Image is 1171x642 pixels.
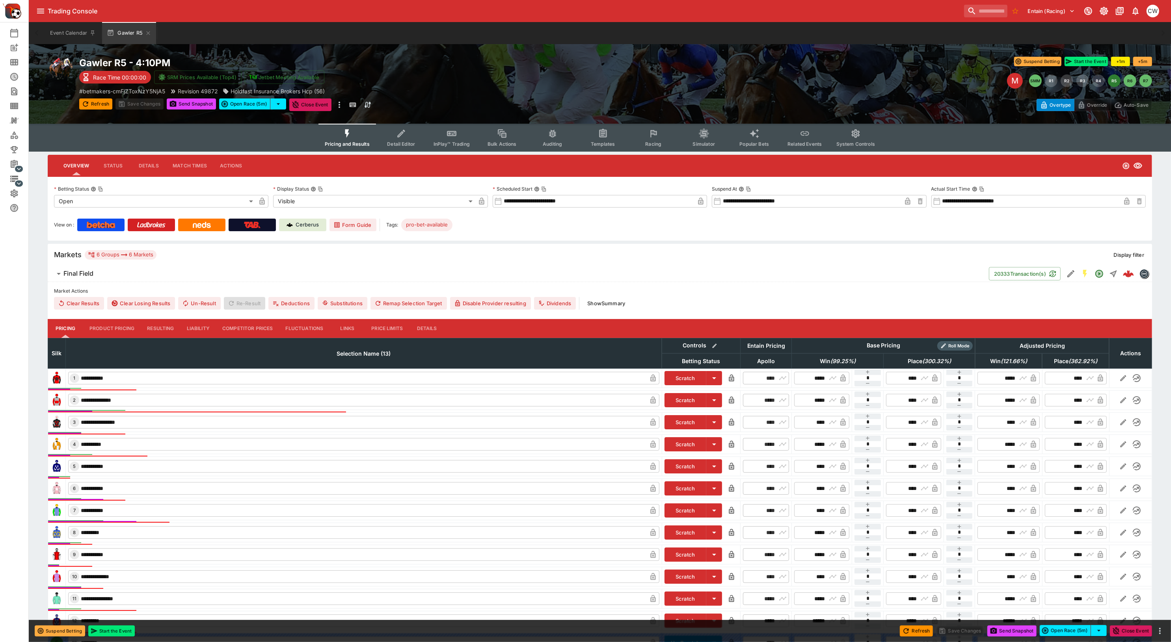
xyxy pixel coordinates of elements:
a: Form Guide [330,219,376,231]
span: excl. Emergencies (300.32%) [899,356,960,366]
span: Un-Result [178,297,220,310]
div: Christopher Winter [1147,5,1159,17]
button: Remap Selection Target [370,297,447,310]
span: Pricing and Results [325,141,370,147]
button: open drawer [34,4,48,18]
em: ( 300.32 %) [922,356,951,366]
img: runner 12 [50,614,63,627]
button: Overtype [1037,99,1074,111]
button: Pricing [48,319,83,338]
img: logo-cerberus--red.svg [1123,268,1134,279]
button: Resulting [141,319,180,338]
button: Details [131,156,166,175]
span: Roll Mode [945,343,973,349]
th: Adjusted Pricing [975,338,1109,353]
div: Visible [273,195,475,208]
button: Christopher Winter [1144,2,1162,20]
img: runner 5 [50,460,63,473]
p: Scheduled Start [493,186,532,192]
button: Suspend Betting [1014,57,1061,66]
button: Open Race (5m) [219,98,270,109]
span: Related Events [787,141,822,147]
span: InPlay™ Trading [434,141,470,147]
p: Race Time 00:00:00 [93,73,146,82]
div: split button [1040,625,1107,636]
span: 4 [72,442,78,447]
div: Start From [1037,99,1152,111]
th: Silk [48,338,66,368]
button: more [335,98,344,111]
button: Dividends [534,297,576,310]
span: 2 [72,397,78,403]
div: Nexus Entities [9,116,32,125]
button: Scratch [665,503,707,518]
button: R2 [1061,74,1073,87]
div: Help & Support [9,203,32,213]
img: runner 11 [50,592,63,605]
button: Open [1092,267,1106,281]
button: Display filter [1109,249,1149,261]
div: Open [54,195,256,208]
button: Scratch [665,547,707,562]
div: Meetings [9,58,32,67]
button: R7 [1139,74,1152,87]
p: Cerberus [296,221,319,229]
button: Scratch [665,459,707,473]
button: Straight [1106,267,1121,281]
div: 21482ec3-e5de-4a9e-9ed8-6cde21dcc785 [1123,268,1134,279]
span: 9 [72,552,78,557]
button: R6 [1124,74,1136,87]
span: Templates [591,141,615,147]
button: No Bookmarks [1009,5,1022,17]
nav: pagination navigation [1029,74,1152,87]
button: Scratch [665,371,707,385]
img: Betcha [87,222,115,228]
img: runner 7 [50,504,63,517]
button: Gawler R5 [102,22,156,44]
span: Selection Name (13) [328,349,399,358]
div: Search [9,87,32,96]
button: Toggle light/dark mode [1097,4,1111,18]
div: Event Calendar [9,28,32,38]
button: Suspend AtCopy To Clipboard [739,186,744,192]
div: Base Pricing [864,341,904,351]
button: Copy To Clipboard [746,186,751,192]
button: Betting StatusCopy To Clipboard [91,186,96,192]
button: Product Pricing [83,319,141,338]
div: Management [9,160,32,169]
img: runner 3 [50,416,63,429]
button: Copy To Clipboard [98,186,103,192]
img: runner 2 [50,394,63,406]
p: Holdfast Insurance Brokers Hcp (56) [231,87,325,95]
span: Popular Bets [739,141,769,147]
button: Actual Start TimeCopy To Clipboard [972,186,977,192]
img: Ladbrokes [137,222,166,228]
th: Actions [1109,338,1152,368]
img: runner 4 [50,438,63,451]
em: ( 121.66 %) [1001,356,1027,366]
button: Disable Provider resulting [450,297,531,310]
span: excl. Emergencies (121.66%) [981,356,1036,366]
svg: Visible [1133,161,1143,171]
button: Display StatusCopy To Clipboard [311,186,316,192]
div: Categories [9,130,32,140]
button: Links [330,319,365,338]
div: 6 Groups 6 Markets [88,250,153,260]
button: SMM [1029,74,1042,87]
div: betmakers [1139,269,1149,278]
span: 8 [72,530,78,535]
button: SGM Enabled [1078,267,1092,281]
p: Override [1087,101,1107,109]
button: Notifications [1128,4,1143,18]
button: +5m [1133,57,1152,66]
button: 20333Transaction(s) [989,267,1061,280]
button: Copy To Clipboard [541,186,547,192]
button: Suspend Betting [35,625,85,636]
img: PriceKinetics Logo [2,2,21,20]
button: Send Snapshot [987,625,1037,636]
button: SRM Prices Available (Top4) [154,71,242,84]
span: 3 [72,419,78,425]
button: Deductions [268,297,315,310]
button: Refresh [900,625,933,636]
button: Bulk edit [709,341,720,351]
